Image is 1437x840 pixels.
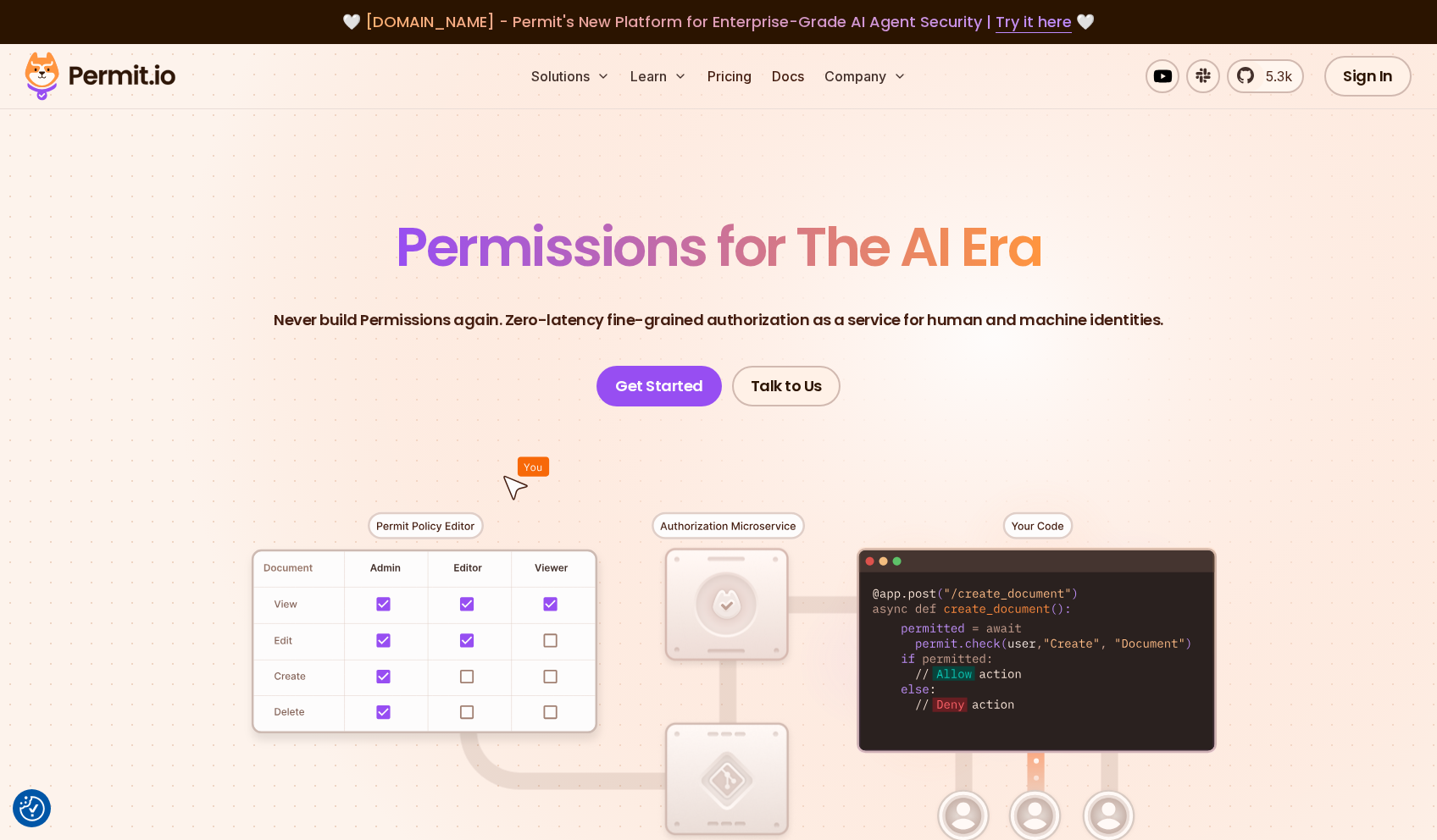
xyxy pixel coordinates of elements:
button: Solutions [524,59,617,93]
div: 🤍 🤍 [41,10,1396,34]
a: Pricing [701,59,758,93]
button: Company [818,59,913,93]
a: Get Started [596,366,722,406]
a: Sign In [1324,56,1412,97]
a: 5.3k [1227,59,1304,93]
a: Docs [765,59,811,93]
img: Revisit consent button [19,796,45,821]
a: Talk to Us [732,366,841,406]
a: Try it here [996,11,1072,33]
span: Permissions for The AI Era [396,209,1041,285]
span: [DOMAIN_NAME] - Permit's New Platform for Enterprise-Grade AI Agent Security | [365,11,1072,32]
span: 5.3k [1256,66,1292,86]
img: Permit logo [17,47,183,105]
p: Never build Permissions again. Zero-latency fine-grained authorization as a service for human and... [274,308,1163,332]
button: Consent Preferences [19,796,45,821]
button: Learn [624,59,694,93]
